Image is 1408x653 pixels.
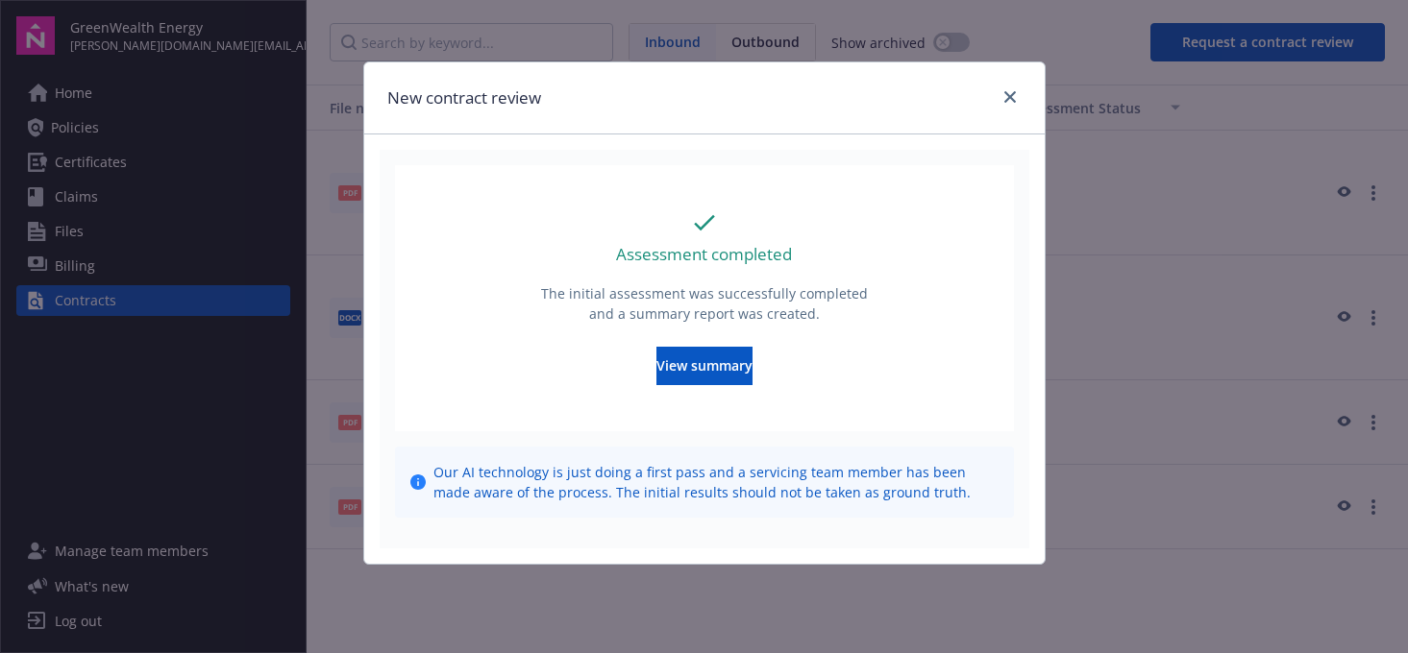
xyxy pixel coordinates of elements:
[656,356,753,375] span: View summary
[616,242,792,267] p: Assessment completed
[387,85,541,110] h1: New contract review
[433,462,999,502] span: Our AI technology is just doing a first pass and a servicing team member has been made aware of t...
[999,85,1022,109] a: close
[539,283,870,324] p: The initial assessment was successfully completed and a summary report was created.
[656,347,753,385] button: View summary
